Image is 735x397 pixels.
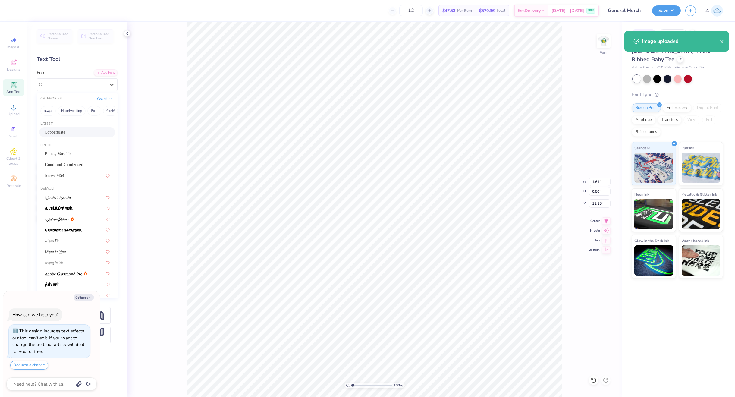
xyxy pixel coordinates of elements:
input: – – [399,5,423,16]
img: Standard [634,153,673,183]
span: Goodland Condensed [45,162,83,168]
img: Puff Ink [682,153,721,183]
div: Vinyl [683,115,700,124]
span: Est. Delivery [518,8,541,14]
div: Screen Print [632,103,661,112]
span: FREE [588,8,594,13]
span: Decorate [6,183,21,188]
div: Applique [632,115,656,124]
div: Default [37,186,118,191]
img: A Charming Font Outline [45,261,63,265]
div: Latest [37,121,118,127]
div: Print Type [632,91,723,98]
span: $570.36 [479,8,495,14]
span: Center [589,219,600,223]
img: Glow in the Dark Ink [634,245,673,276]
span: [DATE] - [DATE] [551,8,584,14]
img: a Ahlan Wasahlan [45,196,71,200]
span: Add Text [6,89,21,94]
div: Digital Print [693,103,722,112]
button: Serif [103,106,118,116]
button: Collapse [74,294,94,301]
span: Top [589,238,600,242]
div: How can we help you? [12,312,59,318]
span: Bumsy Variable [45,151,72,157]
div: Proof [37,143,118,148]
img: A Charming Font Leftleaning [45,250,66,254]
img: Water based Ink [682,245,721,276]
div: Foil [702,115,716,124]
div: Add Font [94,69,118,76]
button: Request a change [10,361,48,370]
img: Neon Ink [634,199,673,229]
span: Bella + Canvas [632,65,654,70]
span: Bottom [589,248,600,252]
span: Copperplate [45,129,65,135]
span: Per Item [457,8,472,14]
button: Puff [87,106,101,116]
span: Jersey M54 [45,172,64,179]
label: Font [37,69,46,76]
span: Clipart & logos [3,156,24,166]
span: Upload [8,112,20,116]
span: Designs [7,67,20,72]
span: Puff Ink [682,145,694,151]
span: Glow in the Dark Ink [634,238,669,244]
button: Greek [40,106,56,116]
span: Personalized Numbers [88,32,110,40]
img: a Alloy Ink [45,206,73,211]
img: Back [598,35,610,47]
div: Rhinestones [632,128,661,137]
span: Neon Ink [634,191,649,197]
img: Adobe Garamond Pro [45,272,82,276]
span: Total [496,8,505,14]
img: a Arigatou Gozaimasu [45,228,82,232]
span: Middle [589,228,600,233]
button: close [720,38,724,45]
div: Image uploaded [642,38,720,45]
span: Minimum Order: 12 + [674,65,705,70]
span: Standard [634,145,650,151]
span: $47.53 [442,8,455,14]
div: Transfers [658,115,682,124]
div: Text Tool [37,55,118,63]
button: Handwriting [58,106,86,116]
input: Untitled Design [603,5,648,17]
div: Embroidery [663,103,691,112]
button: See All [95,96,114,102]
img: a Antara Distance [45,217,69,222]
span: Metallic & Glitter Ink [682,191,717,197]
span: Water based Ink [682,238,709,244]
img: Metallic & Glitter Ink [682,199,721,229]
span: Image AI [7,45,21,49]
span: 100 % [394,383,403,388]
img: A Charming Font [45,239,59,243]
div: This design includes text effects our tool can't edit. If you want to change the text, our artist... [12,328,84,354]
span: Personalized Names [47,32,69,40]
div: CATEGORIES [40,96,62,101]
img: Advert [45,282,59,287]
div: Back [600,50,608,55]
span: # 1010BE [657,65,671,70]
span: Greek [9,134,18,139]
